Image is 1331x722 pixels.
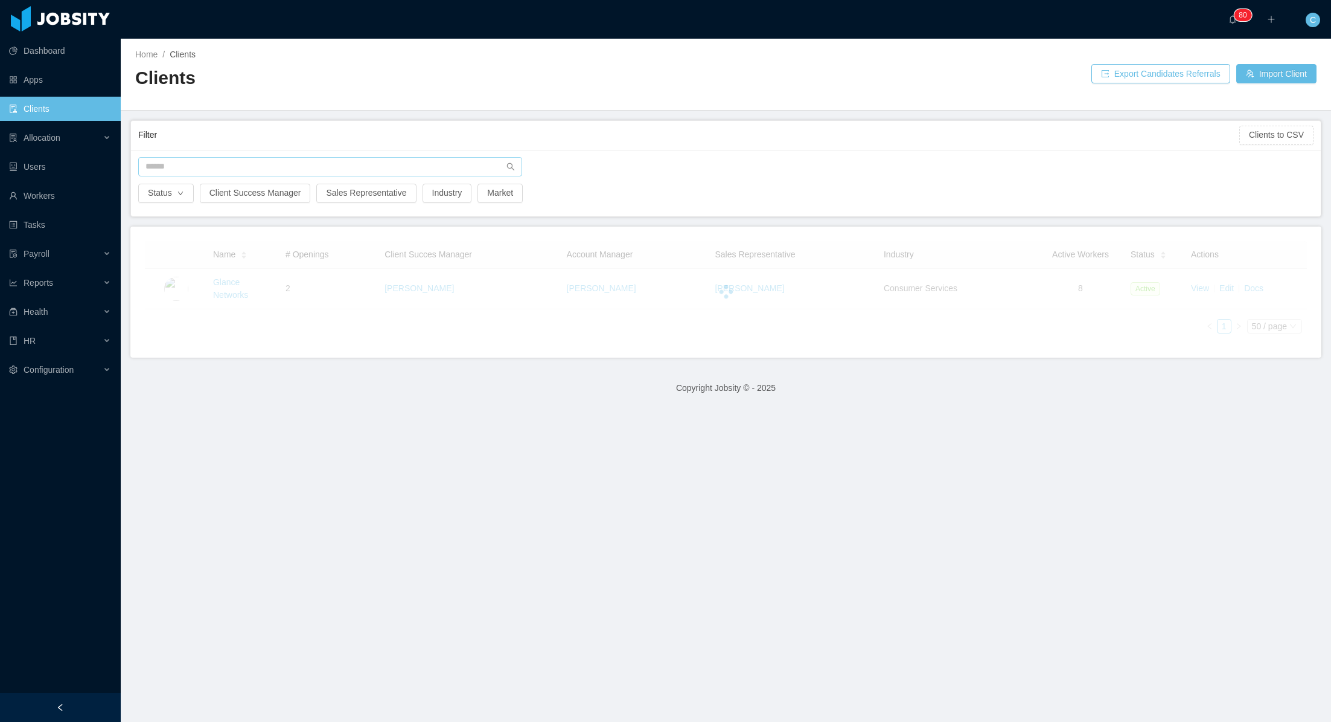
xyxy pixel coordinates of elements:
i: icon: book [9,337,18,345]
i: icon: solution [9,134,18,142]
span: / [162,50,165,59]
i: icon: plus [1267,15,1275,24]
footer: Copyright Jobsity © - 2025 [121,367,1331,409]
button: Industry [423,184,472,203]
a: icon: profileTasks [9,213,111,237]
span: Clients [170,50,196,59]
i: icon: setting [9,366,18,374]
p: 0 [1243,9,1247,21]
span: HR [24,336,36,346]
button: icon: usergroup-addImport Client [1236,64,1317,83]
button: icon: exportExport Candidates Referrals [1091,64,1230,83]
i: icon: line-chart [9,279,18,287]
span: Payroll [24,249,49,259]
button: Statusicon: down [138,184,194,203]
span: Allocation [24,133,60,143]
span: Reports [24,278,53,288]
span: Configuration [24,365,74,375]
a: Home [135,50,158,59]
sup: 80 [1234,9,1251,21]
button: Client Success Manager [200,184,311,203]
button: Clients to CSV [1239,126,1313,145]
a: icon: auditClients [9,97,111,121]
span: C [1310,13,1316,27]
i: icon: search [506,163,515,171]
h2: Clients [135,66,726,91]
a: icon: pie-chartDashboard [9,39,111,63]
p: 8 [1239,9,1243,21]
button: Sales Representative [316,184,416,203]
a: icon: appstoreApps [9,68,111,92]
i: icon: file-protect [9,250,18,258]
span: Health [24,307,48,317]
a: icon: userWorkers [9,184,111,208]
div: Filter [138,124,1239,146]
button: Market [477,184,523,203]
i: icon: medicine-box [9,308,18,316]
i: icon: bell [1228,15,1237,24]
a: icon: robotUsers [9,155,111,179]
